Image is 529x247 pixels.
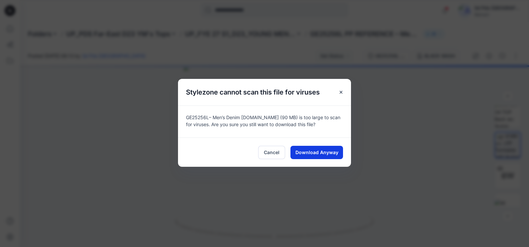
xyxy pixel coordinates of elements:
[178,79,328,106] h5: Stylezone cannot scan this file for viruses
[335,86,347,98] button: Close
[178,106,351,137] div: GE25256L– Men’s Denim [DOMAIN_NAME] (90 MB) is too large to scan for viruses. Are you sure you st...
[290,146,343,159] button: Download Anyway
[295,149,338,156] span: Download Anyway
[258,146,285,159] button: Cancel
[264,149,279,156] span: Cancel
